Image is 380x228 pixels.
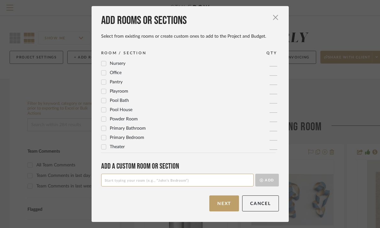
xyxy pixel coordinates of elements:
[110,98,129,103] span: Pool Bath
[110,71,122,75] span: Office
[110,126,146,131] span: Primary Bathroom
[266,50,277,56] div: QTY
[101,162,279,171] div: Add a Custom room or Section
[110,80,123,84] span: Pantry
[101,14,279,28] div: Add rooms or sections
[101,174,254,186] input: Start typing your room (e.g., “John’s Bedroom”)
[110,117,138,121] span: Powder Room
[110,135,144,140] span: Primary Bedroom
[110,145,125,149] span: Theater
[110,89,128,94] span: Playroom
[101,50,146,56] div: ROOM / SECTION
[110,61,125,66] span: Nursery
[101,34,279,39] div: Select from existing rooms or create custom ones to add to the Project and Budget.
[255,174,279,186] button: Add
[269,11,282,24] button: Close
[242,195,279,211] button: Cancel
[110,108,132,112] span: Pool House
[209,195,239,211] button: Next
